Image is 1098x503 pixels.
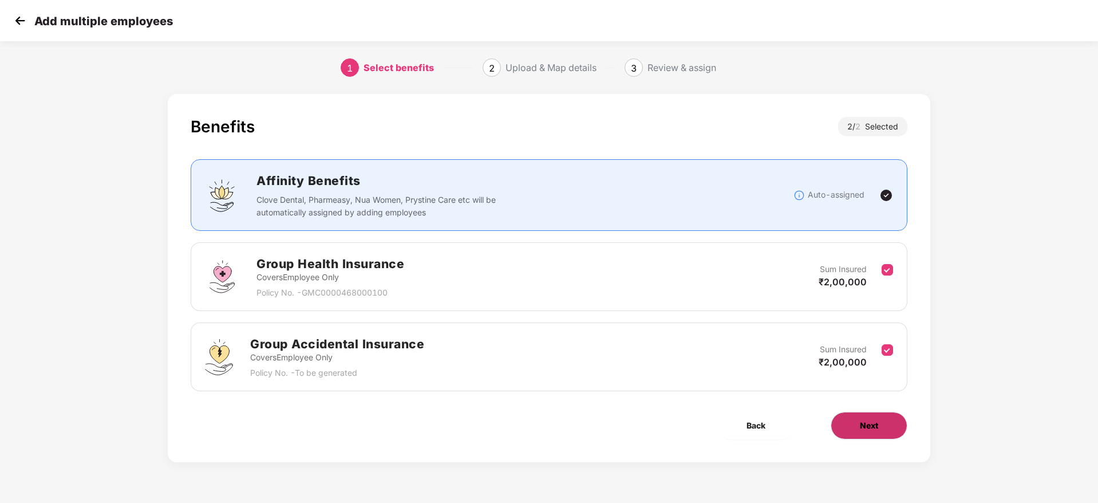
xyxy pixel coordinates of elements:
[364,58,434,77] div: Select benefits
[718,412,794,439] button: Back
[11,12,29,29] img: svg+xml;base64,PHN2ZyB4bWxucz0iaHR0cDovL3d3dy53My5vcmcvMjAwMC9zdmciIHdpZHRoPSIzMCIgaGVpZ2h0PSIzMC...
[631,62,637,74] span: 3
[747,419,765,432] span: Back
[647,58,716,77] div: Review & assign
[820,263,867,276] p: Sum Insured
[819,276,867,288] span: ₹2,00,000
[819,356,867,368] span: ₹2,00,000
[191,117,255,136] div: Benefits
[250,351,424,364] p: Covers Employee Only
[205,178,239,213] img: svg+xml;base64,PHN2ZyBpZD0iQWZmaW5pdHlfQmVuZWZpdHMiIGRhdGEtbmFtZT0iQWZmaW5pdHkgQmVuZWZpdHMiIHhtbG...
[793,190,805,201] img: svg+xml;base64,PHN2ZyBpZD0iSW5mb18tXzMyeDMyIiBkYXRhLW5hbWU9IkluZm8gLSAzMngzMiIgeG1sbnM9Imh0dHA6Ly...
[505,58,597,77] div: Upload & Map details
[489,62,495,74] span: 2
[205,339,233,375] img: svg+xml;base64,PHN2ZyB4bWxucz0iaHR0cDovL3d3dy53My5vcmcvMjAwMC9zdmciIHdpZHRoPSI0OS4zMjEiIGhlaWdodD...
[205,260,239,294] img: svg+xml;base64,PHN2ZyBpZD0iR3JvdXBfSGVhbHRoX0luc3VyYW5jZSIgZGF0YS1uYW1lPSJHcm91cCBIZWFsdGggSW5zdX...
[256,286,404,299] p: Policy No. - GMC0000468000100
[831,412,907,439] button: Next
[808,188,864,201] p: Auto-assigned
[855,121,865,131] span: 2
[860,419,878,432] span: Next
[256,254,404,273] h2: Group Health Insurance
[256,271,404,284] p: Covers Employee Only
[250,335,424,353] h2: Group Accidental Insurance
[879,188,893,202] img: svg+xml;base64,PHN2ZyBpZD0iVGljay0yNHgyNCIgeG1sbnM9Imh0dHA6Ly93d3cudzMub3JnLzIwMDAvc3ZnIiB3aWR0aD...
[256,171,668,190] h2: Affinity Benefits
[347,62,353,74] span: 1
[250,367,424,379] p: Policy No. - To be generated
[838,117,907,136] div: 2 / Selected
[256,194,503,219] p: Clove Dental, Pharmeasy, Nua Women, Prystine Care etc will be automatically assigned by adding em...
[820,343,867,356] p: Sum Insured
[34,14,173,28] p: Add multiple employees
